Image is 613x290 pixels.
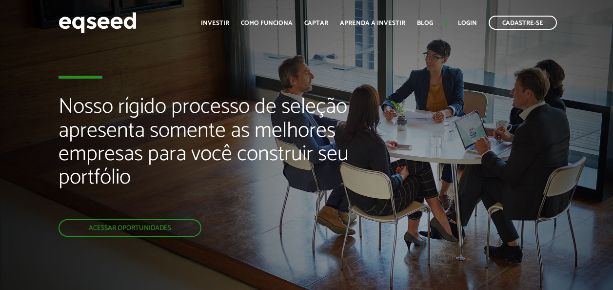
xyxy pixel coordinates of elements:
a: Investir [201,20,229,26]
img: EqSeed [59,10,137,36]
a: Cadastre-se [489,16,557,30]
h2: Nosso rígido processo de seleção apresenta somente as melhores empresas para você construir seu p... [59,95,351,219]
a: Captar [304,20,328,26]
a: Acessar oportunidades [59,219,201,237]
a: Blog [417,20,433,26]
a: Como funciona [241,20,293,26]
a: Login [458,20,477,26]
a: Aprenda a investir [340,20,405,26]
